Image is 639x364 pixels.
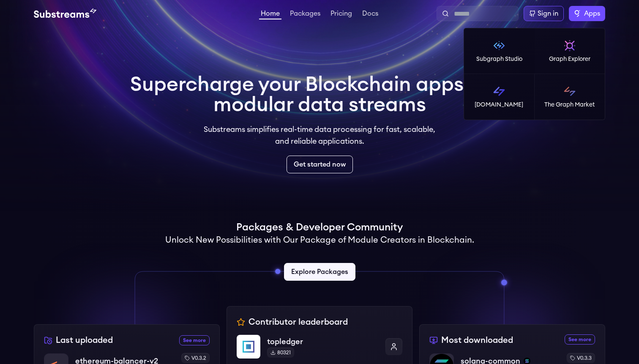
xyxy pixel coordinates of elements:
[181,353,210,363] div: v0.3.2
[179,335,210,345] a: See more recently uploaded packages
[492,85,506,98] img: Substreams logo
[237,335,260,359] img: topledger
[329,10,354,19] a: Pricing
[567,353,595,363] div: v0.3.3
[267,348,294,358] div: 80321
[165,234,474,246] h2: Unlock New Possibilities with Our Package of Module Creators in Blockchain.
[34,8,96,19] img: Substream's logo
[563,39,576,52] img: Graph Explorer logo
[360,10,380,19] a: Docs
[464,28,535,74] a: Subgraph Studio
[476,55,522,63] p: Subgraph Studio
[565,334,595,345] a: See more most downloaded packages
[475,101,523,109] p: [DOMAIN_NAME]
[236,221,403,234] h1: Packages & Developer Community
[535,28,605,74] a: Graph Explorer
[287,156,353,173] a: Get started now
[574,10,581,17] img: The Graph logo
[538,8,558,19] div: Sign in
[584,8,600,19] span: Apps
[259,10,281,19] a: Home
[492,39,506,52] img: Subgraph Studio logo
[563,85,576,98] img: The Graph Market logo
[464,74,535,120] a: [DOMAIN_NAME]
[549,55,590,63] p: Graph Explorer
[267,336,379,348] p: topledger
[130,74,509,115] h1: Supercharge your Blockchain apps with modular data streams
[284,263,355,281] a: Explore Packages
[198,123,441,147] p: Substreams simplifies real-time data processing for fast, scalable, and reliable applications.
[535,74,605,120] a: The Graph Market
[544,101,595,109] p: The Graph Market
[524,6,564,21] a: Sign in
[288,10,322,19] a: Packages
